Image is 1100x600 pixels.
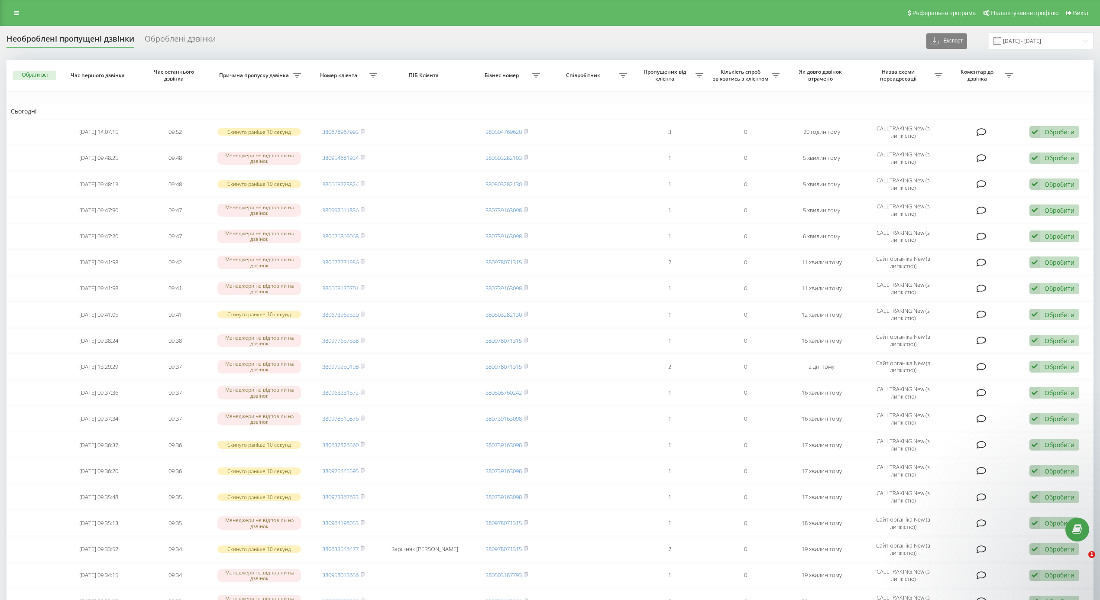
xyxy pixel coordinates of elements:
td: 0 [708,146,784,170]
a: 380505760242 [485,389,522,396]
td: 09:34 [137,563,213,587]
td: 18 хвилин тому [784,511,860,535]
td: 0 [708,537,784,561]
td: 0 [708,120,784,144]
a: 380978071315 [485,258,522,266]
span: Налаштування профілю [991,10,1058,16]
td: 0 [708,511,784,535]
td: 09:37 [137,407,213,431]
span: ПІБ Клієнта [390,72,460,79]
div: Обробити [1045,363,1074,371]
td: 17 хвилин тому [784,485,860,509]
div: Необроблені пропущені дзвінки [6,34,134,48]
td: 1 [631,380,708,405]
td: 15 хвилин тому [784,328,860,353]
div: Обробити [1045,493,1074,501]
span: Номер клієнта [310,72,369,79]
td: CALLTRAKING New (з липкістю) [860,146,947,170]
td: 16 хвилин тому [784,380,860,405]
div: Скинуто раніше 10 секунд [217,311,301,318]
td: 1 [631,224,708,248]
span: Час першого дзвінка [68,72,129,79]
td: 2 [631,354,708,379]
div: Скинуто раніше 10 секунд [217,128,301,136]
td: 1 [631,146,708,170]
td: CALLTRAKING New (з липкістю) [860,276,947,301]
td: 09:52 [137,120,213,144]
div: Обробити [1045,389,1074,397]
td: 1 [631,407,708,431]
td: 11 хвилин тому [784,250,860,275]
td: 3 [631,120,708,144]
td: 2 дні тому [784,354,860,379]
td: CALLTRAKING New (з липкістю) [860,172,947,196]
a: 380739163098 [485,284,522,292]
span: Час останнього дзвінка [145,68,205,82]
div: Обробити [1045,128,1074,136]
td: Сьогодні [6,105,1094,118]
a: 380677771956 [322,258,359,266]
td: 09:48 [137,172,213,196]
a: 380978510876 [322,415,359,422]
td: 09:47 [137,224,213,248]
a: 380964198053 [322,519,359,527]
td: 1 [631,276,708,301]
div: Менеджери не відповіли на дзвінок [217,230,301,243]
td: 09:36 [137,433,213,457]
div: Оброблені дзвінки [145,34,216,48]
td: 0 [708,354,784,379]
td: [DATE] 09:36:20 [61,459,137,483]
span: Причина пропуску дзвінка [217,72,293,79]
td: 11 хвилин тому [784,276,860,301]
td: 2 [631,537,708,561]
a: 380504769620 [485,128,522,136]
span: Вихід [1073,10,1088,16]
td: 19 хвилин тому [784,537,860,561]
a: 380503187793 [485,571,522,579]
td: 09:35 [137,511,213,535]
td: 0 [708,250,784,275]
a: 380676869068 [322,232,359,240]
td: 0 [708,485,784,509]
div: Менеджери не відповіли на дзвінок [217,256,301,269]
a: 380979250198 [322,363,359,370]
div: Скинуто раніше 10 секунд [217,545,301,553]
td: [DATE] 09:35:48 [61,485,137,509]
td: [DATE] 09:33:52 [61,537,137,561]
div: Менеджери не відповіли на дзвінок [217,516,301,529]
td: 0 [708,433,784,457]
td: 09:47 [137,198,213,222]
td: 09:41 [137,276,213,301]
td: Сайт органіка New (з липкістю)) [860,250,947,275]
a: 380632826560 [322,441,359,449]
a: 380739163098 [485,206,522,214]
div: Менеджери не відповіли на дзвінок [217,152,301,165]
a: 380973367633 [322,493,359,501]
td: 6 хвилин тому [784,224,860,248]
td: [DATE] 09:34:15 [61,563,137,587]
td: CALLTRAKING New (з липкістю) [860,302,947,327]
div: Менеджери не відповіли на дзвінок [217,282,301,295]
td: 5 хвилин тому [784,172,860,196]
a: 380975445595 [322,467,359,475]
td: 1 [631,433,708,457]
a: 380978071315 [485,337,522,344]
div: Менеджери не відповіли на дзвінок [217,360,301,373]
a: 380739163098 [485,467,522,475]
a: 380978071315 [485,545,522,553]
td: 09:41 [137,302,213,327]
button: Обрати всі [13,71,56,80]
span: Реферальна програма [912,10,976,16]
iframe: Intercom live chat [1071,551,1091,572]
td: 0 [708,380,784,405]
a: 380633546477 [322,545,359,553]
td: CALLTRAKING New (з липкістю) [860,459,947,483]
a: 380503282130 [485,180,522,188]
td: 0 [708,172,784,196]
td: 0 [708,407,784,431]
td: CALLTRAKING New (з липкістю) [860,380,947,405]
td: CALLTRAKING New (з липкістю) [860,433,947,457]
td: Сайт органіка New (з липкістю)) [860,511,947,535]
td: CALLTRAKING New (з липкістю) [860,224,947,248]
td: [DATE] 09:48:25 [61,146,137,170]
